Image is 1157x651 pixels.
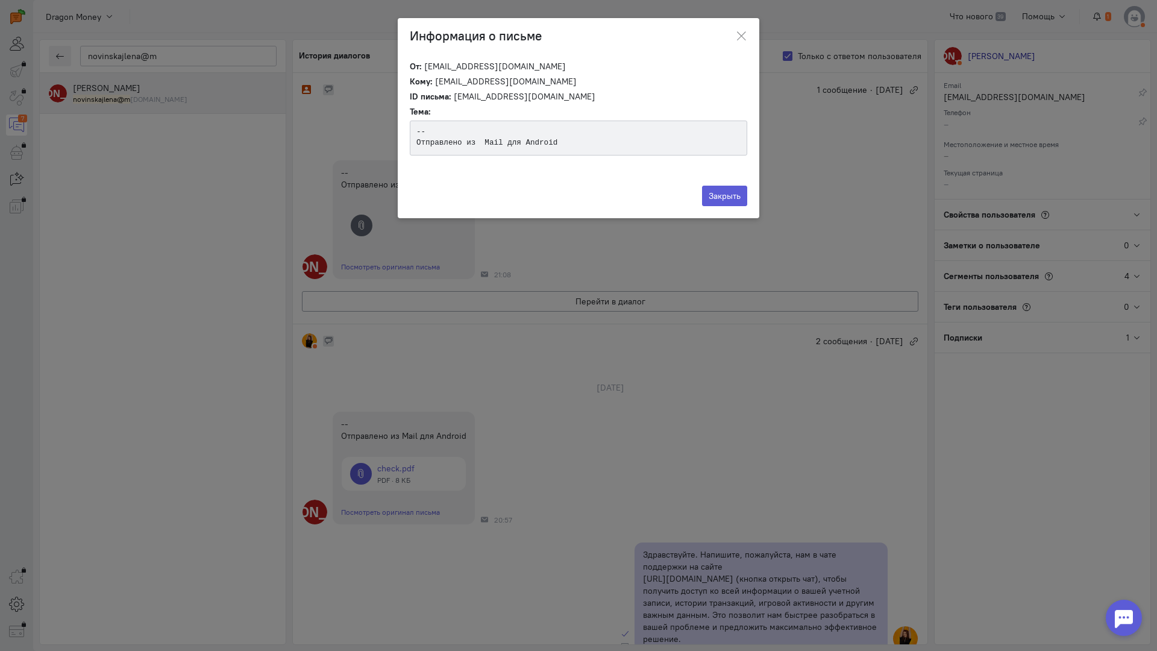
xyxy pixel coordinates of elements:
strong: ID письма: [410,91,451,102]
strong: Кому: [410,76,433,87]
strong: Тема: [410,106,431,117]
span: [EMAIL_ADDRESS][DOMAIN_NAME] [435,76,577,87]
h3: Информация о письме [410,27,542,45]
span: [EMAIL_ADDRESS][DOMAIN_NAME] [454,91,595,102]
button: Закрыть [702,186,747,206]
strong: От: [410,61,422,72]
pre: -- Отправлено из Mail для Android [410,121,747,156]
span: [EMAIL_ADDRESS][DOMAIN_NAME] [424,61,566,72]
